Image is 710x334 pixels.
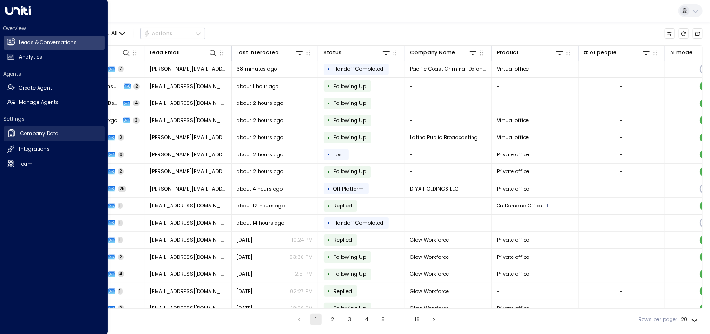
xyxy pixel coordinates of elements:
span: Private office [497,305,530,312]
span: sarahwil@parallelaid.com [150,254,226,261]
div: On Demand Office/Day Office [543,202,548,209]
a: Manage Agents [4,96,105,110]
div: Lead Email [150,48,218,57]
span: Virtual office [497,134,529,141]
h2: Create Agent [19,84,53,92]
div: # of people [584,49,617,57]
button: Archived Leads [693,28,703,39]
span: Lost [334,151,344,158]
a: Analytics [4,51,105,64]
h2: Team [19,160,33,168]
div: • [328,97,331,110]
div: - [620,185,623,193]
span: Following Up [334,134,367,141]
td: - [405,78,492,95]
span: 6 [118,152,125,158]
td: - [405,146,492,163]
span: 25 [118,186,127,192]
td: - [492,95,579,112]
button: Go to page 5 [378,314,389,325]
span: Following Up [334,270,367,278]
div: • [328,234,331,246]
span: 3 [118,305,125,311]
span: about 2 hours ago [237,168,284,175]
div: - [620,202,623,209]
span: 1 [118,288,123,295]
span: Virtual office [497,65,529,73]
div: - [620,254,623,261]
h2: Analytics [19,53,43,61]
span: umipexotoj153@gmail.com [150,100,226,107]
div: - [620,83,623,90]
span: Replied [334,236,353,244]
span: Private office [497,168,530,175]
td: - [492,283,579,300]
div: Status [324,49,342,57]
div: • [328,302,331,315]
div: - [620,270,623,278]
span: 4 [133,100,140,106]
span: Private office [497,270,530,278]
span: Private office [497,185,530,193]
div: • [328,114,331,127]
div: • [328,200,331,212]
div: Button group with a nested menu [140,28,205,39]
td: - [492,78,579,95]
div: - [620,65,623,73]
span: michell6214@gmail.com [150,202,226,209]
div: - [620,151,623,158]
span: Pacific Coast Criminal Defense [410,65,486,73]
span: Refresh [679,28,689,39]
span: Private office [497,236,530,244]
span: about 4 hours ago [237,185,283,193]
h2: Leads & Conversations [19,39,77,47]
div: - [620,100,623,107]
h2: Overview [4,25,105,32]
label: Rows per page: [638,316,677,323]
a: Integrations [4,142,105,156]
td: - [405,95,492,112]
div: • [328,285,331,297]
span: 7 [118,66,124,72]
td: - [405,164,492,180]
div: Lead Email [150,49,180,57]
span: about 2 hours ago [237,151,284,158]
span: On Demand Office [497,202,543,209]
div: • [328,217,331,229]
span: Sep 26, 2025 [237,288,253,295]
span: Glow Workforce [410,236,449,244]
a: Create Agent [4,81,105,95]
span: lou@resultsacademy.us [150,151,226,158]
span: 2 [118,254,124,260]
span: 2 [118,168,124,175]
span: Off Platform [334,185,364,193]
div: … [394,314,406,325]
h2: Company Data [21,130,59,138]
p: 02:27 PM [290,288,313,295]
span: Following Up [334,83,367,90]
span: sarahwil@parallelaid.com [150,236,226,244]
span: 2 [133,83,140,90]
button: Customize [665,28,675,39]
span: Yesterday [237,254,253,261]
a: Company Data [4,126,105,141]
div: Product [497,48,565,57]
h2: Integrations [19,145,50,153]
div: - [620,134,623,141]
div: - [620,219,623,227]
div: • [328,268,331,281]
span: sarahwil@parallelaid.com [150,305,226,312]
span: Following Up [334,305,367,312]
span: michelle@pccdefense.com [150,65,226,73]
span: DIYA HOLDINGS LLC [410,185,459,193]
h2: Settings [4,116,105,123]
button: Go to page 16 [411,314,423,325]
div: Last Interacted [237,49,279,57]
span: Replied [334,288,353,295]
div: # of people [584,48,651,57]
button: Go to page 3 [344,314,355,325]
span: Handoff Completed [334,65,384,73]
span: Private office [497,151,530,158]
p: 12:51 PM [294,270,313,278]
span: Virtual office [497,117,529,124]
